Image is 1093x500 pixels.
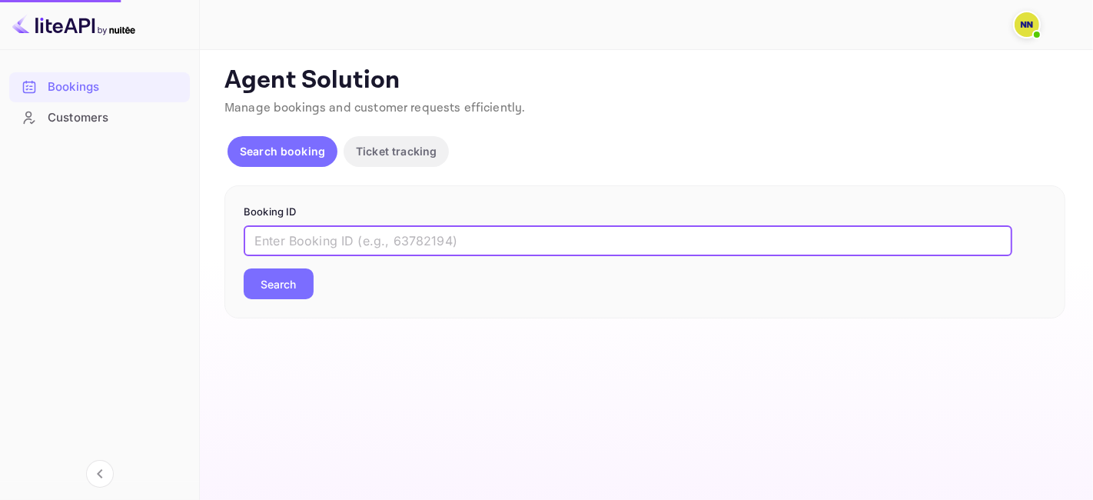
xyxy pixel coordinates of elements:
[48,109,182,127] div: Customers
[224,65,1065,96] p: Agent Solution
[9,72,190,102] div: Bookings
[48,78,182,96] div: Bookings
[224,100,526,116] span: Manage bookings and customer requests efficiently.
[1015,12,1039,37] img: N/A N/A
[240,143,325,159] p: Search booking
[244,268,314,299] button: Search
[244,205,1046,220] p: Booking ID
[9,103,190,133] div: Customers
[12,12,135,37] img: LiteAPI logo
[244,225,1012,256] input: Enter Booking ID (e.g., 63782194)
[356,143,437,159] p: Ticket tracking
[9,103,190,132] a: Customers
[9,72,190,101] a: Bookings
[86,460,114,488] button: Collapse navigation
